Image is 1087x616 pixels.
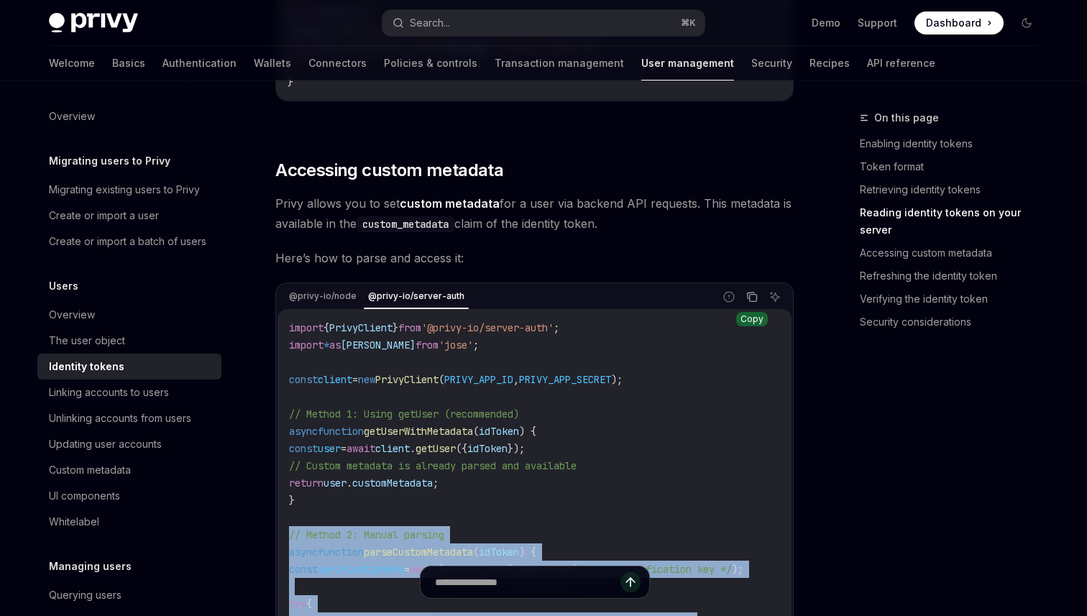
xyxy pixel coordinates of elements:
div: Migrating existing users to Privy [49,181,200,198]
span: ; [433,477,439,489]
span: const [289,442,318,455]
span: , [513,373,519,386]
div: Copy [736,312,768,326]
a: Custom metadata [37,457,221,483]
span: // Method 1: Using getUser (recommended) [289,408,519,420]
span: ( [473,425,479,438]
div: The user object [49,332,125,349]
span: . [410,442,416,455]
span: user [324,477,347,489]
div: Updating user accounts [49,436,162,453]
a: Refreshing the identity token [860,265,1050,288]
span: client [375,442,410,455]
span: async [289,546,318,558]
div: Whitelabel [49,513,99,530]
a: Whitelabel [37,509,221,535]
div: Linking accounts to users [49,384,169,401]
span: Accessing custom metadata [275,159,503,182]
a: Policies & controls [384,46,477,81]
span: getUser [416,442,456,455]
span: async [289,425,318,438]
span: } [289,494,295,507]
a: Identity tokens [37,354,221,380]
span: idToken [479,546,519,558]
div: Overview [49,108,95,125]
a: User management [641,46,734,81]
a: Create or import a user [37,203,221,229]
span: parseCustomMetadata [364,546,473,558]
h5: Users [49,277,78,295]
span: PRIVY_APP_SECRET [519,373,611,386]
a: Migrating existing users to Privy [37,177,221,203]
a: Reading identity tokens on your server [860,201,1050,242]
a: Unlinking accounts from users [37,405,221,431]
h5: Managing users [49,558,132,575]
div: Search... [410,14,450,32]
a: Welcome [49,46,95,81]
span: // Custom metadata is already parsed and available [289,459,577,472]
a: Authentication [162,46,237,81]
span: Dashboard [926,16,981,30]
img: dark logo [49,13,138,33]
a: Transaction management [495,46,624,81]
span: { [324,321,329,334]
a: Wallets [254,46,291,81]
span: On this page [874,109,939,127]
span: = [341,442,347,455]
span: 'jose' [439,339,473,351]
span: ⌘ K [681,17,696,29]
span: from [416,339,439,351]
span: from [398,321,421,334]
span: ; [473,339,479,351]
span: } [393,321,398,334]
a: Security considerations [860,311,1050,334]
div: Create or import a batch of users [49,233,206,250]
span: as [329,339,341,351]
span: idToken [479,425,519,438]
div: Querying users [49,587,121,604]
span: idToken [467,442,508,455]
span: function [318,425,364,438]
div: @privy-io/server-auth [364,288,469,305]
span: Privy allows you to set for a user via backend API requests. This metadata is available in the cl... [275,193,794,234]
a: Demo [812,16,840,30]
span: import [289,321,324,334]
div: Custom metadata [49,461,131,479]
a: Verifying the identity token [860,288,1050,311]
button: Ask AI [766,288,784,306]
h5: Migrating users to Privy [49,152,170,170]
a: UI components [37,483,221,509]
span: PrivyClient [329,321,393,334]
a: Accessing custom metadata [860,242,1050,265]
a: Overview [37,302,221,328]
button: Send message [620,572,641,592]
div: UI components [49,487,120,505]
a: Querying users [37,582,221,608]
span: } [288,75,293,88]
div: Identity tokens [49,358,124,375]
span: return [289,477,324,489]
div: Create or import a user [49,207,159,224]
span: [PERSON_NAME] [341,339,416,351]
span: function [318,546,364,558]
span: // Method 2: Manual parsing [289,528,444,541]
button: Search...⌘K [382,10,705,36]
button: Toggle dark mode [1015,12,1038,35]
span: ) { [519,546,536,558]
a: The user object [37,328,221,354]
a: Overview [37,104,221,129]
span: import [289,339,324,351]
a: Dashboard [914,12,1004,35]
span: user [318,442,341,455]
span: ( [473,546,479,558]
a: Token format [860,155,1050,178]
a: Support [858,16,897,30]
a: Security [751,46,792,81]
span: getUserWithMetadata [364,425,473,438]
a: Recipes [809,46,850,81]
span: new [358,373,375,386]
span: customMetadata [352,477,433,489]
span: PRIVY_APP_ID [444,373,513,386]
code: custom_metadata [357,216,454,232]
a: Connectors [308,46,367,81]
